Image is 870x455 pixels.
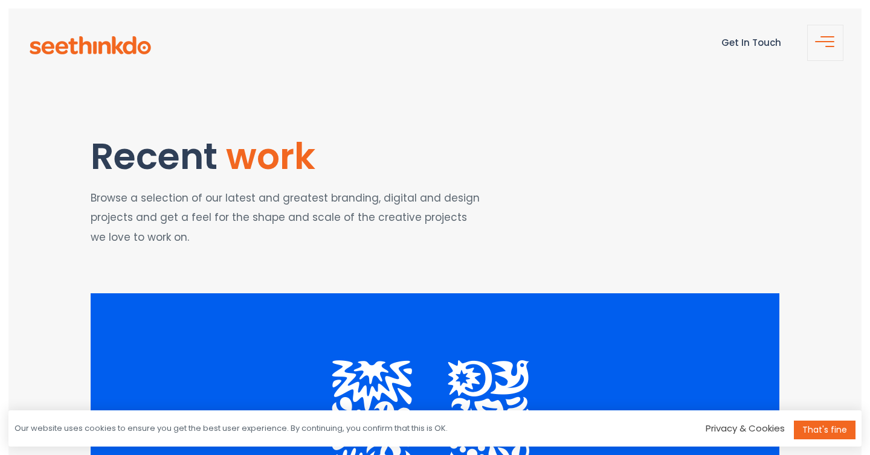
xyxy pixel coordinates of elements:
[14,423,448,434] div: Our website uses cookies to ensure you get the best user experience. By continuing, you confirm t...
[91,136,485,176] h1: Recent work
[30,36,151,54] img: see-think-do-logo.png
[91,188,485,247] p: Browse a selection of our latest and greatest branding, digital and design projects and get a fee...
[706,422,785,434] a: Privacy & Cookies
[794,421,855,439] a: That's fine
[721,36,781,49] a: Get In Touch
[91,131,217,182] span: Recent
[226,131,315,182] span: work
